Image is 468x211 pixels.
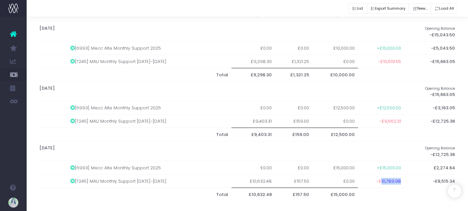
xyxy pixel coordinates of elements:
[275,101,312,115] td: £0.00
[404,22,459,42] th: -£15,043.50
[404,81,459,101] th: -£15,663.05
[312,174,358,188] td: £0.00
[232,101,275,115] td: £0.00
[404,55,459,68] th: -£15,663.05
[376,178,401,185] span: -£10,789.98
[8,198,18,208] img: images/default_profile_image.png
[379,118,401,125] span: -£9,562.31
[312,128,358,141] th: £12,500.00
[404,174,459,188] th: -£8,515.34
[36,141,404,161] th: [DATE]
[275,174,312,188] td: £157.50
[232,188,275,201] th: £10,632.48
[378,58,401,65] span: -£10,619.55
[404,41,459,55] th: -£5,043.50
[67,68,231,81] th: Total
[404,161,459,174] th: £2,274.64
[275,55,312,68] td: £1,321.25
[348,3,367,14] button: List
[312,115,358,128] td: £0.00
[67,161,231,174] td: [6993] Mecc Alte Monthly Support 2025
[275,68,312,81] th: £1,321.25
[425,85,455,91] small: Opening Balance
[377,165,401,171] span: +£15,000.00
[275,161,312,174] td: £0.00
[425,145,455,151] small: Opening Balance
[377,105,401,111] span: +£12,500.00
[367,3,409,14] button: Export Summary
[377,45,401,52] span: +£10,000.00
[312,41,358,55] td: £10,000.00
[232,41,275,55] td: £0.00
[232,174,275,188] td: £10,632.48
[275,188,312,201] th: £157.50
[312,68,358,81] th: £10,000.00
[232,115,275,128] td: £9,403.31
[232,128,275,141] th: £9,403.31
[67,115,231,128] td: [7245] MAU Monthly Support [DATE]-[DATE]
[312,161,358,174] td: £15,000.00
[67,101,231,115] td: [6993] Mecc Alte Monthly Support 2025
[67,41,231,55] td: [6993] Mecc Alte Monthly Support 2025
[404,115,459,128] th: -£12,725.36
[409,3,431,14] button: New...
[36,22,404,42] th: [DATE]
[36,81,404,101] th: [DATE]
[425,25,455,31] small: Opening Balance
[67,55,231,68] td: [7245] MAU Monthly Support [DATE]-[DATE]
[232,161,275,174] td: £0.00
[312,55,358,68] td: £0.00
[67,174,231,188] td: [7245] MAU Monthly Support [DATE]-[DATE]
[404,101,459,115] th: -£3,163.05
[232,68,275,81] th: £9,298.30
[232,55,275,68] td: £9,298.30
[275,41,312,55] td: £0.00
[67,128,231,141] th: Total
[312,101,358,115] td: £12,500.00
[67,188,231,201] th: Total
[431,3,458,14] button: Load All
[404,141,459,161] th: -£12,725.36
[312,188,358,201] th: £15,000.00
[275,128,312,141] th: £159.00
[275,115,312,128] td: £159.00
